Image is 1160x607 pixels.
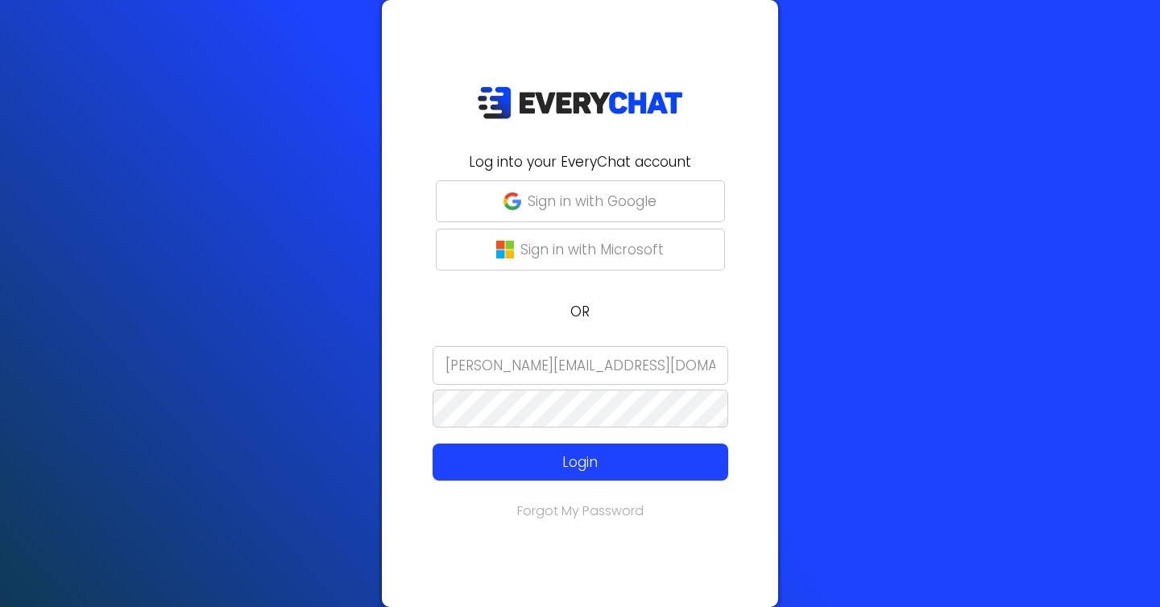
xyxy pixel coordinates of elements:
[520,239,664,260] p: Sign in with Microsoft
[528,191,657,212] p: Sign in with Google
[433,444,728,481] button: Login
[517,502,644,520] a: Forgot My Password
[391,151,768,172] h2: Log into your EveryChat account
[436,180,725,222] button: Sign in with Google
[477,86,683,119] img: EveryChat_logo_dark.png
[436,229,725,270] button: Sign in with Microsoft
[503,192,521,210] img: google-g.png
[391,301,768,322] p: OR
[433,346,728,385] input: Email
[462,452,698,473] p: Login
[496,241,514,258] img: microsoft-logo.png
